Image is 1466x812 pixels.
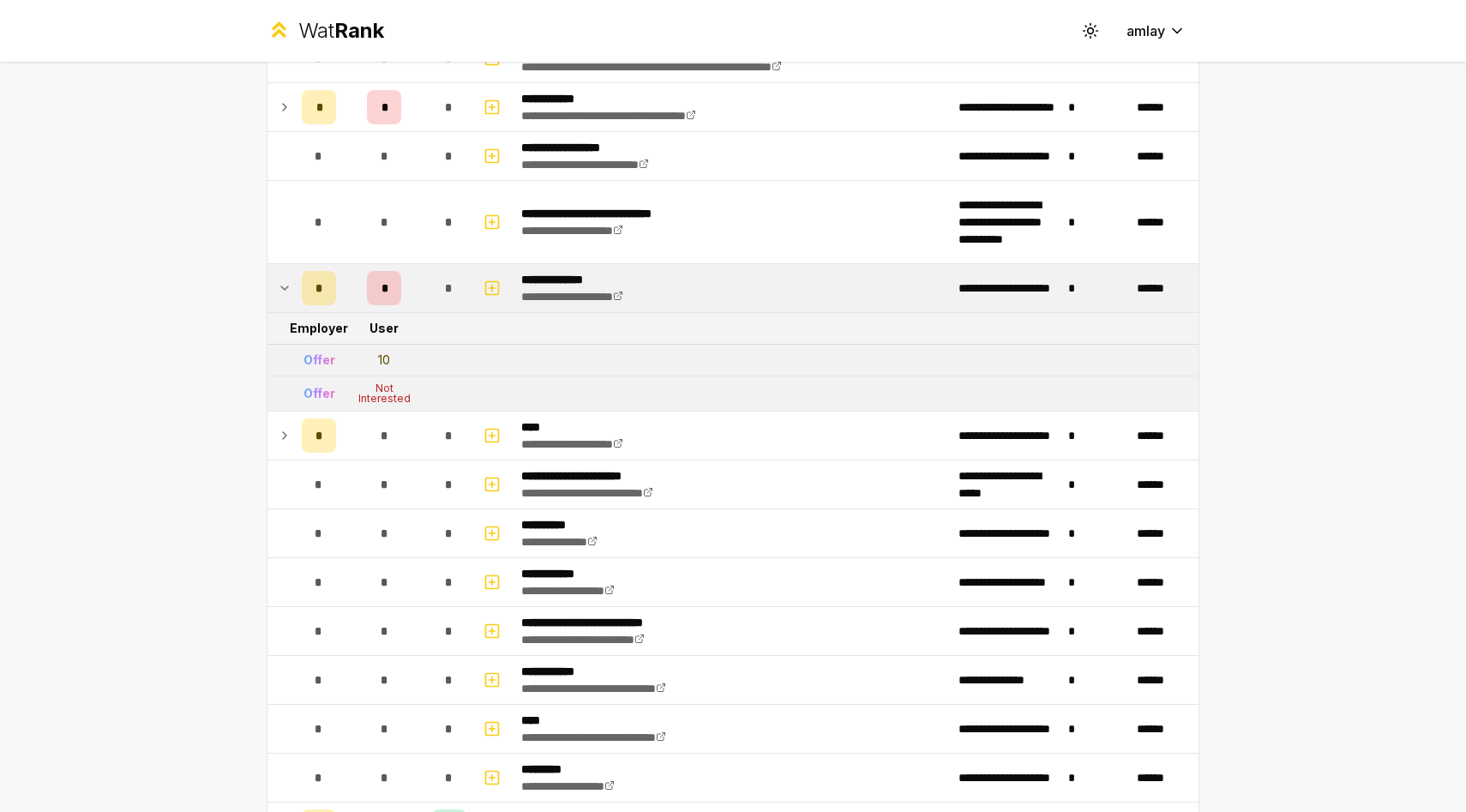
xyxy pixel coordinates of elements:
[378,352,390,369] div: 10
[267,17,384,45] a: WatRank
[303,385,335,402] div: Offer
[334,18,384,43] span: Rank
[350,383,418,404] div: Not Interested
[295,313,343,344] td: Employer
[343,313,425,344] td: User
[303,352,335,369] div: Offer
[298,17,384,45] div: Wat
[1113,15,1199,46] button: amlay
[1127,21,1165,41] span: amlay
